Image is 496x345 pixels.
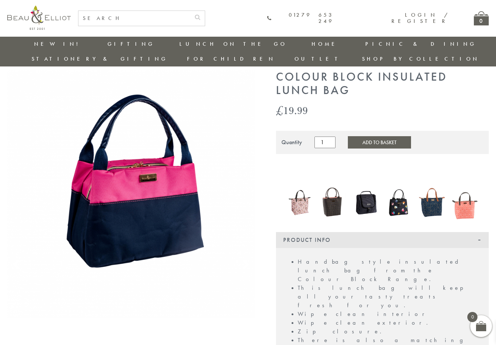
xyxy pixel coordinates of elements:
div: Product Info [276,232,489,248]
a: Picnic & Dining [365,40,476,48]
a: Home [312,40,341,48]
img: Manhattan Larger Lunch Bag [353,186,379,219]
a: Login / Register [391,11,448,25]
span: £ [276,103,283,118]
button: Add to Basket [348,136,411,149]
a: For Children [187,55,275,62]
span: 0 [467,312,477,322]
h1: Colour Block Insulated Lunch Bag [276,70,489,97]
li: Wipe clean exterior. [298,318,481,327]
a: Dove Insulated Lunch Bag [320,186,346,221]
li: Zip closure. [298,327,481,336]
li: This lunch bag will keep all your tasty treats fresh for you. [298,284,481,310]
img: Boho Luxury Insulated Lunch Bag [287,186,313,219]
a: Emily Heart Insulated Lunch Bag [386,187,412,219]
li: Handbag style insulated lunch bag from the Colour Block Range. [298,257,481,284]
a: Manhattan Larger Lunch Bag [353,186,379,221]
a: Lunch On The Go [179,40,287,48]
img: Dove Insulated Lunch Bag [320,186,346,219]
img: Emily Heart Insulated Lunch Bag [386,187,412,218]
a: Navy 7L Luxury Insulated Lunch Bag [419,185,445,221]
li: Wipe clean interior [298,310,481,318]
bdi: 19.99 [276,103,308,118]
a: 01279 653 249 [267,12,334,25]
img: Colour Block Luxury Insulated Lunch Bag by Beau and Elliot [7,70,255,318]
img: logo [7,5,71,30]
a: Gifting [107,40,155,48]
a: Boho Luxury Insulated Lunch Bag [287,186,313,221]
a: Stationery & Gifting [32,55,168,62]
a: Outlet [294,55,343,62]
a: Shop by collection [362,55,479,62]
iframe: Secure express checkout frame [383,158,490,176]
a: 0 [474,11,489,25]
a: Insulated 7L Luxury Lunch Bag [452,186,478,221]
div: Quantity [281,139,302,146]
iframe: Secure express checkout frame [275,158,382,176]
img: Navy 7L Luxury Insulated Lunch Bag [419,185,445,220]
input: SEARCH [78,11,190,26]
input: Product quantity [314,137,336,148]
a: New in! [34,40,83,48]
img: Insulated 7L Luxury Lunch Bag [452,186,478,219]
